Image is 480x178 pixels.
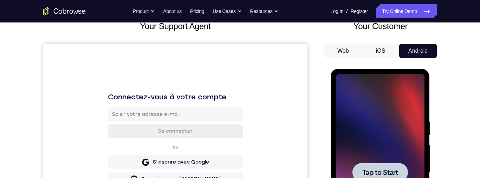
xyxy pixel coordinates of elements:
button: Se connecter [65,80,200,94]
a: Register [351,4,368,18]
button: Use Cases [213,4,241,18]
button: S’inscrire avec Google [65,111,200,125]
div: S’inscrire avec Intercom [107,149,168,156]
span: Tap to Start [32,100,67,107]
a: Go to the home page [43,7,85,15]
a: Log In [330,4,343,18]
button: iOS [362,44,400,58]
button: Web [324,44,362,58]
div: S’inscrire avec [PERSON_NAME] [98,132,177,139]
h2: Your Support Agent [43,20,307,33]
button: S’inscrire avec Intercom [65,145,200,159]
p: ou [128,100,136,106]
button: S’inscrire avec [PERSON_NAME] [65,128,200,142]
div: S’inscrire avec Google [110,115,166,122]
button: Android [399,44,437,58]
a: Pricing [190,4,204,18]
button: Resources [250,4,279,18]
div: S’inscrire avec [PERSON_NAME] [98,165,177,172]
button: S’inscrire avec [PERSON_NAME] [65,162,200,176]
span: / [346,7,348,15]
button: Product [133,4,155,18]
h1: Connectez-vous à votre compte [65,48,200,58]
a: About us [163,4,181,18]
button: Tap to Start [22,94,77,113]
h2: Your Customer [324,20,437,33]
input: Saisir votre adresse e-mail [69,67,195,74]
a: Try Online Demo [376,4,437,18]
